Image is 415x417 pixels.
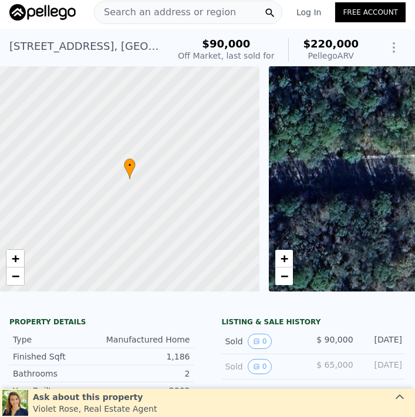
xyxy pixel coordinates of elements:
[280,269,288,283] span: −
[95,5,236,19] span: Search an address or region
[178,50,274,62] div: Off Market, last sold for
[13,368,102,379] div: Bathrooms
[9,317,194,327] div: Property details
[13,334,102,345] div: Type
[248,334,272,349] button: View historical data
[202,38,250,50] span: $90,000
[2,390,28,416] img: Violet Rose
[303,50,359,62] div: Pellego ARV
[382,36,406,59] button: Show Options
[316,360,353,369] span: $ 65,000
[124,160,136,171] span: •
[363,334,402,349] div: [DATE]
[6,250,24,267] a: Zoom in
[335,2,406,22] a: Free Account
[303,38,359,50] span: $220,000
[225,334,305,349] div: Sold
[280,251,288,266] span: +
[102,334,190,345] div: Manufactured Home
[282,6,335,18] a: Log In
[248,359,272,374] button: View historical data
[102,368,190,379] div: 2
[316,335,353,344] span: $ 90,000
[275,267,293,285] a: Zoom out
[222,317,406,329] div: LISTING & SALE HISTORY
[102,385,190,396] div: 2002
[9,4,76,21] img: Pellego
[9,38,159,55] div: [STREET_ADDRESS] , [GEOGRAPHIC_DATA] , FL 32110
[124,158,136,179] div: •
[12,251,19,266] span: +
[225,359,305,374] div: Sold
[13,385,102,396] div: Year Built
[33,403,157,415] div: Violet Rose , Real Estate Agent
[13,351,102,362] div: Finished Sqft
[12,269,19,283] span: −
[33,391,157,403] div: Ask about this property
[102,351,190,362] div: 1,186
[275,250,293,267] a: Zoom in
[363,359,402,374] div: [DATE]
[6,267,24,285] a: Zoom out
